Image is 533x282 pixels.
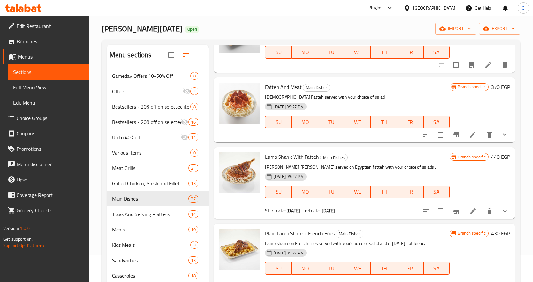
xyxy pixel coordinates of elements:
[112,103,191,110] span: Bestsellers - 20% off on selected items
[190,72,198,80] div: items
[189,211,198,217] span: 14
[219,152,260,193] img: Lamb Shank With Fatteh
[3,110,89,126] a: Choice Groups
[455,230,488,236] span: Branch specific
[107,206,209,222] div: Trays And Serving Platters14
[373,48,394,57] span: TH
[107,145,209,160] div: Various Items0
[303,84,330,92] div: Main Dishes
[336,230,363,238] span: Main Dishes
[185,26,199,33] div: Open
[268,264,289,273] span: SU
[344,46,371,59] button: WE
[112,256,189,264] span: Sandwiches
[287,206,300,215] b: [DATE]
[368,4,383,12] div: Plugins
[112,118,181,126] span: Bestsellers - 20% off on selected items
[107,68,209,84] div: Gameday Offers 40-50% Off0
[371,262,397,275] button: TH
[112,241,191,249] span: Kids Meals
[185,27,199,32] span: Open
[424,116,450,128] button: SA
[112,164,189,172] span: Meat Grills
[418,204,434,219] button: sort-choices
[435,23,476,35] button: import
[107,130,209,145] div: Up to 40% off11
[3,157,89,172] a: Menu disclaimer
[3,49,89,64] a: Menus
[271,104,306,110] span: [DATE] 09:27 PM
[3,187,89,203] a: Coverage Report
[190,87,198,95] div: items
[112,195,189,203] div: Main Dishes
[112,272,189,279] span: Casseroles
[479,23,520,35] button: export
[17,191,84,199] span: Coverage Report
[112,180,189,187] div: Grilled Chicken, Shish and Fillet
[189,257,198,263] span: 13
[13,84,84,91] span: Full Menu View
[265,152,319,162] span: Lamb Shank With Fatteh
[424,262,450,275] button: SA
[426,264,447,273] span: SA
[265,93,449,101] p: [DEMOGRAPHIC_DATA] Fatteh served with your choice of salad
[3,141,89,157] a: Promotions
[373,264,394,273] span: TH
[188,226,198,233] div: items
[501,131,509,139] svg: Show Choices
[265,163,449,171] p: [PERSON_NAME] [PERSON_NAME] served on Egyptian fatteh with your choice of salads .
[265,82,302,92] span: Fatteh And Meat
[371,46,397,59] button: TH
[189,134,198,141] span: 11
[190,149,198,157] div: items
[318,186,344,198] button: TU
[434,128,447,141] span: Select to update
[112,210,189,218] span: Trays And Serving Platters
[400,117,421,127] span: FR
[397,116,423,128] button: FR
[112,226,189,233] span: Meals
[373,187,394,197] span: TH
[347,264,368,273] span: WE
[455,84,488,90] span: Branch specific
[426,187,447,197] span: SA
[294,117,315,127] span: MO
[292,186,318,198] button: MO
[17,130,84,137] span: Coupons
[3,34,89,49] a: Branches
[112,87,183,95] span: Offers
[344,262,371,275] button: WE
[482,204,497,219] button: delete
[112,149,191,157] span: Various Items
[8,64,89,80] a: Sections
[8,95,89,110] a: Edit Menu
[497,127,513,142] button: show more
[3,203,89,218] a: Grocery Checklist
[107,176,209,191] div: Grilled Chicken, Shish and Fillet13
[321,187,342,197] span: TU
[265,239,449,247] p: Lamb shank on French fries served with your choice of salad and el [DATE] hot bread.
[455,154,488,160] span: Branch specific
[373,117,394,127] span: TH
[448,204,464,219] button: Branch-specific-item
[17,22,84,30] span: Edit Restaurant
[449,58,463,72] span: Select to update
[497,204,513,219] button: show more
[3,224,19,232] span: Version:
[344,116,371,128] button: WE
[183,87,190,95] svg: Inactive section
[107,191,209,206] div: Main Dishes27
[109,50,152,60] h2: Menu sections
[112,72,191,80] div: Gameday Offers 40-50% Off
[469,207,477,215] a: Edit menu item
[418,127,434,142] button: sort-choices
[189,119,198,125] span: 16
[18,53,84,60] span: Menus
[303,84,330,91] span: Main Dishes
[17,176,84,183] span: Upsell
